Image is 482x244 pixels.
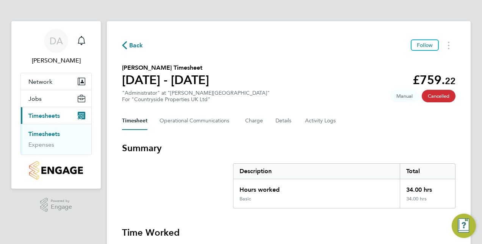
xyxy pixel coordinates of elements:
[28,112,60,119] span: Timesheets
[40,198,72,212] a: Powered byEngage
[390,90,419,102] span: This timesheet was manually created.
[122,72,209,88] h1: [DATE] - [DATE]
[51,198,72,204] span: Powered by
[122,142,455,154] h3: Summary
[245,112,263,130] button: Charge
[413,73,455,87] app-decimal: £759.
[233,163,455,208] div: Summary
[400,196,455,208] div: 34.00 hrs
[233,164,400,179] div: Description
[28,95,42,102] span: Jobs
[122,63,209,72] h2: [PERSON_NAME] Timesheet
[122,41,143,50] button: Back
[122,90,270,103] div: "Administrator" at "[PERSON_NAME][GEOGRAPHIC_DATA]"
[28,141,54,148] a: Expenses
[20,161,92,180] a: Go to home page
[239,196,251,202] div: Basic
[411,39,439,51] button: Follow
[21,73,91,90] button: Network
[452,214,476,238] button: Engage Resource Center
[400,164,455,179] div: Total
[122,227,455,239] h3: Time Worked
[233,179,400,196] div: Hours worked
[305,112,337,130] button: Activity Logs
[442,39,455,51] button: Timesheets Menu
[11,21,101,189] nav: Main navigation
[20,29,92,65] a: DA[PERSON_NAME]
[21,124,91,155] div: Timesheets
[122,112,147,130] button: Timesheet
[275,112,293,130] button: Details
[400,179,455,196] div: 34.00 hrs
[21,90,91,107] button: Jobs
[28,130,60,138] a: Timesheets
[21,107,91,124] button: Timesheets
[28,78,52,85] span: Network
[20,56,92,65] span: David Alvarez
[160,112,233,130] button: Operational Communications
[50,36,63,46] span: DA
[422,90,455,102] span: This timesheet has been cancelled.
[122,96,270,103] div: For "Countryside Properties UK Ltd"
[445,75,455,86] span: 22
[29,161,83,180] img: countryside-properties-logo-retina.png
[51,204,72,210] span: Engage
[417,42,433,48] span: Follow
[129,41,143,50] span: Back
